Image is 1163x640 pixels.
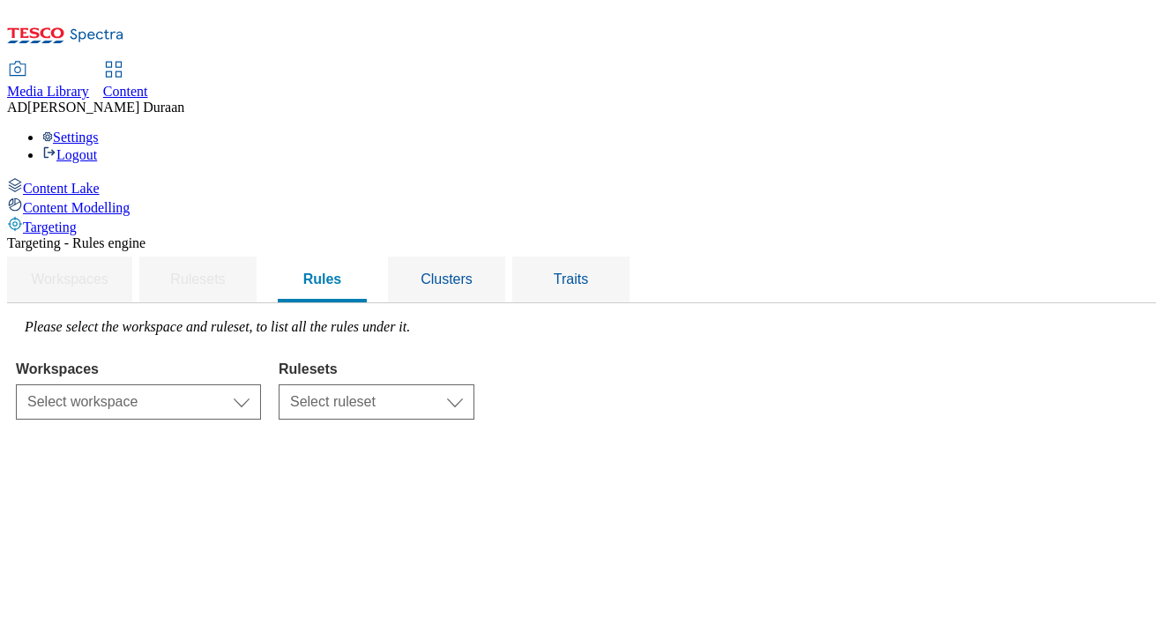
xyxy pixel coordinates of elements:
span: AD [7,100,27,115]
a: Media Library [7,63,89,100]
a: Content Lake [7,177,1156,197]
label: Please select the workspace and ruleset, to list all the rules under it. [25,319,410,334]
a: Content Modelling [7,197,1156,216]
span: Content Modelling [23,200,130,215]
a: Content [103,63,148,100]
span: Content [103,84,148,99]
span: Clusters [421,272,473,287]
span: Content Lake [23,181,100,196]
span: Media Library [7,84,89,99]
label: Rulesets [279,361,474,377]
div: Targeting - Rules engine [7,235,1156,251]
a: Targeting [7,216,1156,235]
span: Rules [303,272,342,287]
span: [PERSON_NAME] Duraan [27,100,184,115]
a: Settings [42,130,99,145]
label: Workspaces [16,361,261,377]
span: Traits [554,272,588,287]
span: Targeting [23,220,77,234]
a: Logout [42,147,97,162]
